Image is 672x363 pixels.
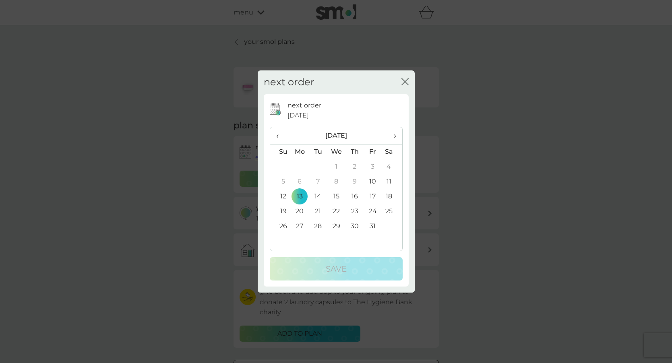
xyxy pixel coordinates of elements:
td: 7 [309,174,327,189]
span: [DATE] [287,110,309,121]
h2: next order [264,76,314,88]
td: 27 [291,219,309,234]
td: 21 [309,204,327,219]
th: Mo [291,144,309,159]
td: 20 [291,204,309,219]
td: 26 [270,219,291,234]
th: Sa [382,144,402,159]
p: Save [326,262,347,275]
td: 17 [364,189,382,204]
td: 14 [309,189,327,204]
th: [DATE] [291,127,382,144]
td: 31 [364,219,382,234]
th: Su [270,144,291,159]
td: 11 [382,174,402,189]
td: 12 [270,189,291,204]
td: 23 [345,204,364,219]
td: 5 [270,174,291,189]
td: 16 [345,189,364,204]
td: 24 [364,204,382,219]
th: Tu [309,144,327,159]
td: 2 [345,159,364,174]
td: 29 [327,219,345,234]
th: Fr [364,144,382,159]
button: Save [270,257,403,280]
td: 28 [309,219,327,234]
span: ‹ [276,127,285,144]
td: 1 [327,159,345,174]
p: next order [287,100,321,111]
td: 3 [364,159,382,174]
td: 9 [345,174,364,189]
td: 4 [382,159,402,174]
td: 22 [327,204,345,219]
td: 13 [291,189,309,204]
button: close [401,78,409,87]
span: › [388,127,396,144]
td: 25 [382,204,402,219]
td: 6 [291,174,309,189]
td: 8 [327,174,345,189]
th: Th [345,144,364,159]
td: 19 [270,204,291,219]
td: 30 [345,219,364,234]
td: 15 [327,189,345,204]
td: 10 [364,174,382,189]
td: 18 [382,189,402,204]
th: We [327,144,345,159]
